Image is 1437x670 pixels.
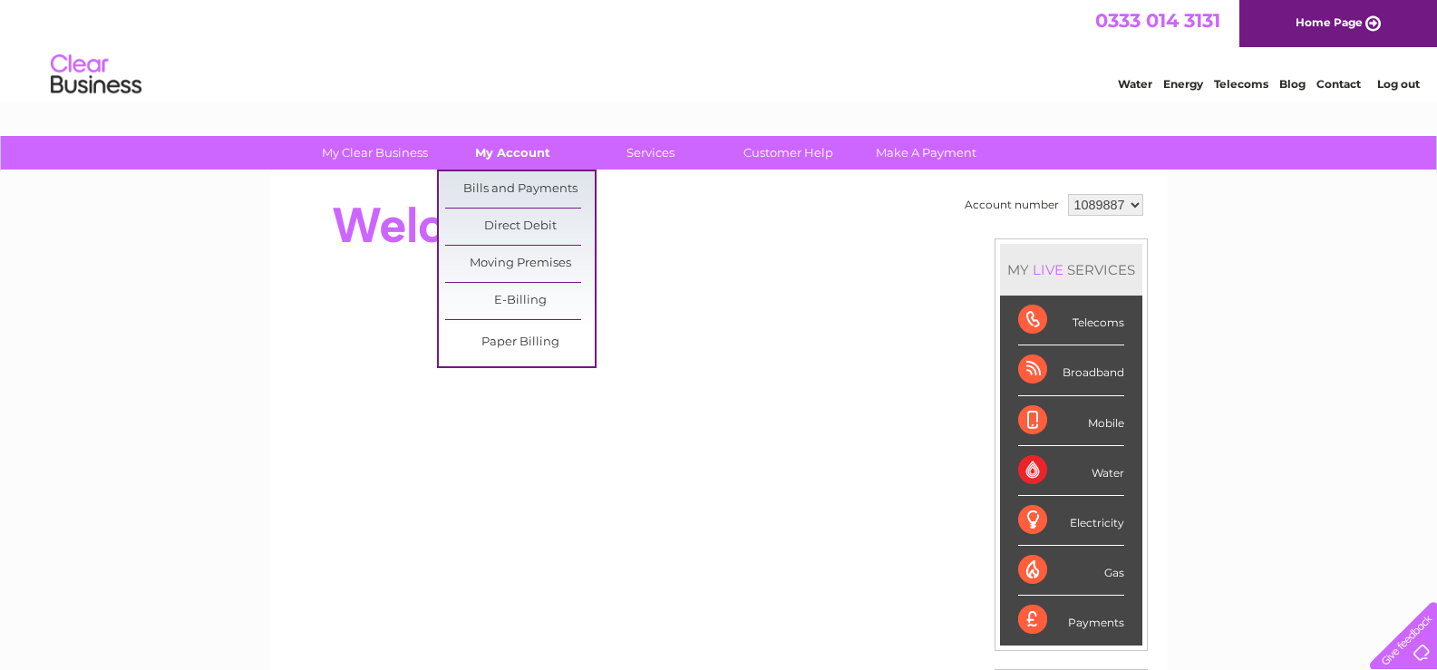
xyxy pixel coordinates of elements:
div: Water [1018,446,1124,496]
a: Telecoms [1214,77,1268,91]
div: Gas [1018,546,1124,596]
div: LIVE [1029,261,1067,278]
td: Account number [960,189,1063,220]
div: MY SERVICES [1000,244,1142,296]
a: Water [1118,77,1152,91]
a: Customer Help [714,136,863,170]
div: Clear Business is a trading name of Verastar Limited (registered in [GEOGRAPHIC_DATA] No. 3667643... [291,10,1148,88]
a: Paper Billing [445,325,595,361]
div: Payments [1018,596,1124,645]
a: Direct Debit [445,209,595,245]
a: Log out [1377,77,1420,91]
a: Moving Premises [445,246,595,282]
img: logo.png [50,47,142,102]
div: Mobile [1018,396,1124,446]
a: Energy [1163,77,1203,91]
div: Broadband [1018,345,1124,395]
a: My Clear Business [300,136,450,170]
div: Telecoms [1018,296,1124,345]
a: Bills and Payments [445,171,595,208]
a: 0333 014 3131 [1095,9,1220,32]
a: Blog [1279,77,1306,91]
a: Contact [1316,77,1361,91]
a: Make A Payment [851,136,1001,170]
a: Services [576,136,725,170]
div: Electricity [1018,496,1124,546]
a: E-Billing [445,283,595,319]
a: My Account [438,136,587,170]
